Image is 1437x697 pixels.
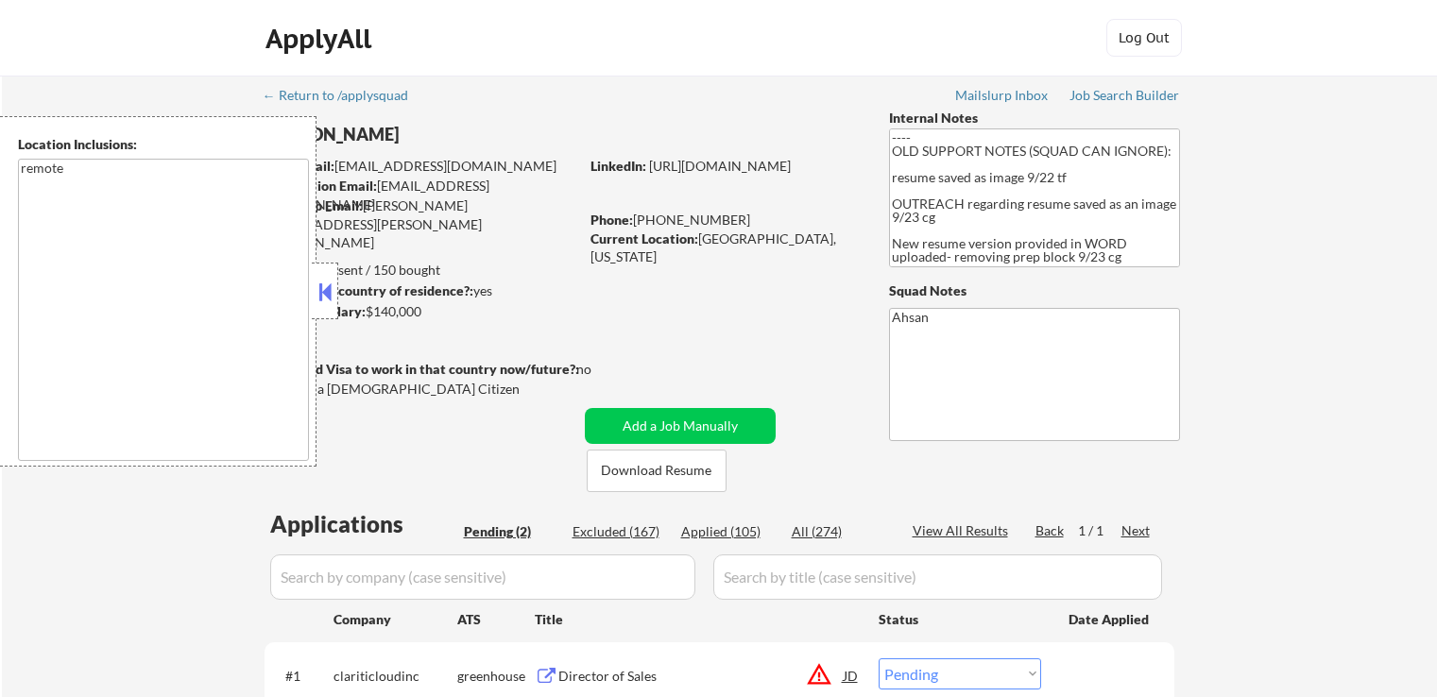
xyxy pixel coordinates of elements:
div: Date Applied [1069,610,1152,629]
strong: Current Location: [590,230,698,246]
div: 105 sent / 150 bought [264,261,578,280]
div: clariticloudinc [334,667,457,686]
div: Director of Sales [558,667,844,686]
div: [PERSON_NAME] [265,123,653,146]
a: Job Search Builder [1069,88,1180,107]
div: Internal Notes [889,109,1180,127]
strong: Phone: [590,212,633,228]
div: yes [264,281,573,300]
div: ATS [457,610,535,629]
button: Log Out [1106,19,1182,57]
div: Mailslurp Inbox [955,89,1050,102]
div: ← Return to /applysquad [263,89,426,102]
div: Next [1121,521,1152,540]
div: View All Results [913,521,1014,540]
div: Company [334,610,457,629]
button: Download Resume [587,450,727,492]
div: Yes, I am a [DEMOGRAPHIC_DATA] Citizen [265,380,584,399]
a: ← Return to /applysquad [263,88,426,107]
a: Mailslurp Inbox [955,88,1050,107]
div: Back [1035,521,1066,540]
div: [PERSON_NAME][EMAIL_ADDRESS][PERSON_NAME][DOMAIN_NAME] [265,196,578,252]
div: greenhouse [457,667,535,686]
strong: LinkedIn: [590,158,646,174]
button: warning_amber [806,661,832,688]
div: JD [842,658,861,692]
a: [URL][DOMAIN_NAME] [649,158,791,174]
input: Search by company (case sensitive) [270,554,695,600]
div: Status [879,602,1041,636]
div: no [576,360,630,379]
div: Title [535,610,861,629]
div: Pending (2) [464,522,558,541]
strong: Can work in country of residence?: [264,282,473,298]
input: Search by title (case sensitive) [713,554,1162,600]
div: [EMAIL_ADDRESS][DOMAIN_NAME] [265,157,578,176]
div: Applications [270,513,457,535]
button: Add a Job Manually [585,408,776,444]
div: All (274) [792,522,886,541]
div: [PHONE_NUMBER] [590,211,858,229]
strong: Will need Visa to work in that country now/future?: [265,361,579,377]
div: #1 [285,667,318,686]
div: ApplyAll [265,23,377,55]
div: Applied (105) [681,522,776,541]
div: Location Inclusions: [18,135,309,154]
div: $140,000 [264,302,578,321]
div: [GEOGRAPHIC_DATA], [US_STATE] [590,229,858,266]
div: Excluded (167) [573,522,667,541]
div: [EMAIL_ADDRESS][DOMAIN_NAME] [265,177,578,213]
div: 1 / 1 [1078,521,1121,540]
div: Squad Notes [889,281,1180,300]
div: Job Search Builder [1069,89,1180,102]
